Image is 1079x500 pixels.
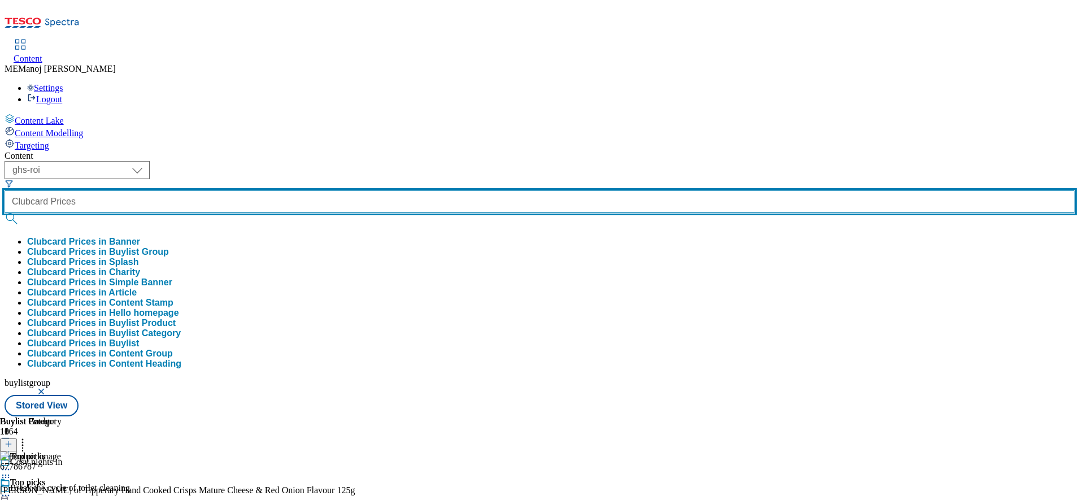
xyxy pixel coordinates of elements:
[27,277,172,288] button: Clubcard Prices in Simple Banner
[27,247,169,257] div: Clubcard Prices in
[5,64,18,73] span: ME
[27,257,138,267] button: Clubcard Prices in Splash
[27,359,181,369] button: Clubcard Prices in Content Heading
[14,40,42,64] a: Content
[5,151,1074,161] div: Content
[5,378,50,388] span: buylistgroup
[27,298,173,308] button: Clubcard Prices in Content Stamp
[27,349,173,359] div: Clubcard Prices in
[15,128,83,138] span: Content Modelling
[27,338,139,349] button: Clubcard Prices in Buylist
[27,308,179,318] div: Clubcard Prices in
[27,308,179,318] button: Clubcard Prices in Hello homepage
[27,349,173,359] button: Clubcard Prices in Content Group
[5,179,14,188] svg: Search Filters
[109,298,173,307] span: Content Stamp
[27,237,140,247] button: Clubcard Prices in Banner
[18,64,116,73] span: Manoj [PERSON_NAME]
[109,308,179,318] span: Hello homepage
[14,54,42,63] span: Content
[109,349,173,358] span: Content Group
[15,116,64,125] span: Content Lake
[5,395,79,416] button: Stored View
[27,247,169,257] button: Clubcard Prices in Buylist Group
[109,247,169,256] span: Buylist Group
[27,83,63,93] a: Settings
[5,126,1074,138] a: Content Modelling
[5,138,1074,151] a: Targeting
[27,298,173,308] div: Clubcard Prices in
[27,318,176,328] button: Clubcard Prices in Buylist Product
[5,190,1074,213] input: Search
[27,288,137,298] button: Clubcard Prices in Article
[15,141,49,150] span: Targeting
[27,328,181,338] button: Clubcard Prices in Buylist Category
[5,114,1074,126] a: Content Lake
[27,267,140,277] button: Clubcard Prices in Charity
[27,94,62,104] a: Logout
